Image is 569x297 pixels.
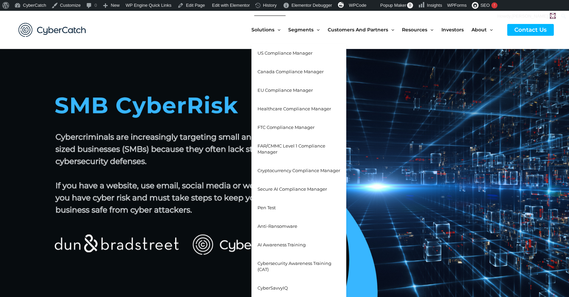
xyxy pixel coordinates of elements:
span: Resources [402,16,427,44]
span: Menu Toggle [487,16,493,44]
span: Secure AI Compliance Manager [258,186,327,192]
span: Cybersecurity Awareness Training (CAT) [258,261,331,272]
a: US Compliance Manager [251,44,346,62]
a: Healthcare Compliance Manager [251,100,346,118]
span: Menu Toggle [388,16,394,44]
a: Canada Compliance Manager [251,62,346,81]
span: [PERSON_NAME] [512,13,548,19]
span: About [471,16,487,44]
span: US Compliance Manager [258,50,313,56]
a: FAR/CMMC Level 1 Compliance Manager [251,137,346,162]
a: Secure AI Compliance Manager [251,180,346,198]
span: Pen Test [258,205,276,210]
a: Anti-Ransomware [251,217,346,236]
span: Investors [441,16,464,44]
span: SEO [481,3,490,8]
span: Healthcare Compliance Manager [258,106,331,111]
span: EU Compliance Manager [258,87,313,93]
a: AI Awareness Training [251,236,346,254]
span: Menu Toggle [427,16,433,44]
span: Canada Compliance Manager [258,69,324,74]
span: Segments [288,16,314,44]
span: Customers and Partners [328,16,388,44]
img: CyberCatch [12,16,93,44]
a: Investors [441,16,471,44]
span: Solutions [251,16,274,44]
a: FTC Compliance Manager [251,118,346,137]
span: Menu Toggle [314,16,320,44]
span: FTC Compliance Manager [258,125,315,130]
span: FAR/CMMC Level 1 Compliance Manager [258,143,325,155]
span: CyberSavvyIQ [258,285,288,291]
img: svg+xml;base64,PHN2ZyB4bWxucz0iaHR0cDovL3d3dy53My5vcmcvMjAwMC9zdmciIHZpZXdCb3g9IjAgMCAzMiAzMiI+PG... [338,2,344,8]
a: Pen Test [251,198,346,217]
nav: Site Navigation: New Main Menu [251,16,500,44]
a: Cybersecurity Awareness Training (CAT) [251,254,346,279]
div: ! [491,2,497,8]
a: Cryptocurrency Compliance Manager [251,161,346,180]
span: Edit with Elementor [212,3,250,8]
span: 0 [407,2,413,8]
a: Howdy, [495,11,559,22]
a: Contact Us [507,24,554,36]
span: Cryptocurrency Compliance Manager [258,168,340,173]
span: Anti-Ransomware [258,223,297,229]
span: AI Awareness Training [258,242,306,247]
a: EU Compliance Manager [251,81,346,100]
span: Menu Toggle [274,16,280,44]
